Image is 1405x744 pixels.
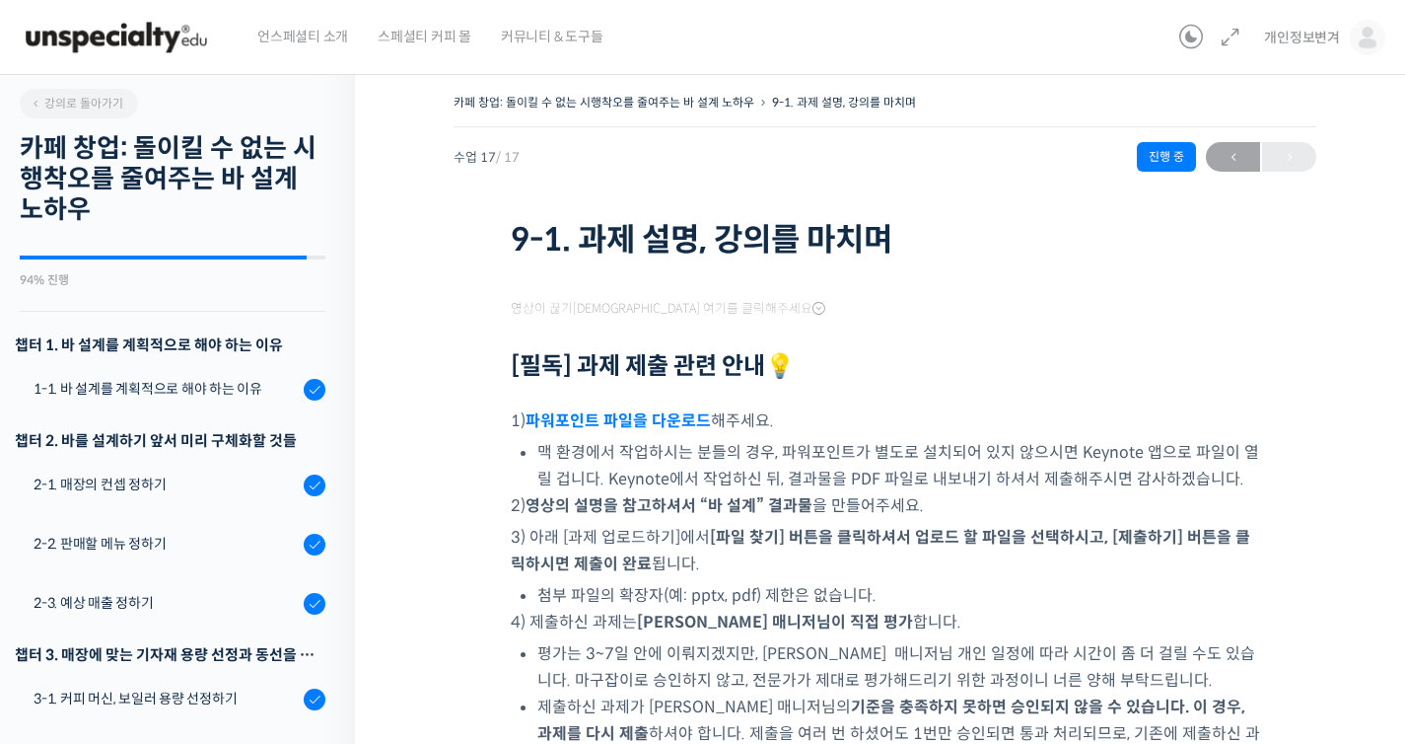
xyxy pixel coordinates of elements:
strong: [PERSON_NAME] 매니저님이 직접 평가 [637,612,913,632]
strong: [필독] 과제 제출 관련 안내 💡 [511,351,795,381]
a: ←이전 [1206,142,1260,172]
div: 3-1. 커피 머신, 보일러 용량 선정하기 [34,688,298,709]
li: 평가는 3~7일 안에 이뤄지겠지만, [PERSON_NAME] 매니저님 개인 일정에 따라 시간이 좀 더 걸릴 수도 있습니다. 마구잡이로 승인하지 않고, 전문가가 제대로 평가해... [537,640,1260,694]
a: 9-1. 과제 설명, 강의를 마치며 [772,95,916,110]
span: ← [1206,144,1260,171]
span: 개인정보변겨 [1264,29,1340,46]
h3: 챕터 1. 바 설계를 계획적으로 해야 하는 이유 [15,332,325,358]
div: 94% 진행 [20,274,325,286]
strong: 영상의 설명을 참고하셔서 “바 설계” 결과물 [526,495,812,516]
span: 수업 17 [454,151,520,164]
p: 3) 아래 [과제 업로드하기]에서 됩니다. [511,524,1260,577]
span: / 17 [496,149,520,166]
strong: [파일 찾기] 버튼을 클릭하셔서 업로드 할 파일을 선택하시고, [제출하기] 버튼을 클릭하시면 제출이 완료 [511,527,1250,574]
h2: 카페 창업: 돌이킬 수 없는 시행착오를 줄여주는 바 설계 노하우 [20,133,325,226]
a: 파워포인트 파일을 다운로드 [526,410,711,431]
span: 강의로 돌아가기 [30,96,123,111]
div: 진행 중 [1137,142,1196,172]
span: 영상이 끊기[DEMOGRAPHIC_DATA] 여기를 클릭해주세요 [511,301,825,317]
li: 첨부 파일의 확장자(예: pptx, pdf) 제한은 없습니다. [537,582,1260,609]
h1: 9-1. 과제 설명, 강의를 마치며 [511,221,1260,259]
div: 1-1. 바 설계를 계획적으로 해야 하는 이유 [34,378,298,400]
p: 2) 을 만들어주세요. [511,492,1260,519]
p: 4) 제출하신 과제는 합니다. [511,609,1260,635]
strong: 기준을 충족하지 못하면 승인되지 않을 수 있습니다. 이 경우, 과제를 다시 제출 [537,697,1245,744]
div: 챕터 3. 매장에 맞는 기자재 용량 선정과 동선을 고려한 기자재 배치 [15,641,325,668]
div: 2-1. 매장의 컨셉 정하기 [34,474,298,495]
p: 1) 해주세요. [511,408,1260,434]
li: 맥 환경에서 작업하시는 분들의 경우, 파워포인트가 별도로 설치되어 있지 않으시면 Keynote 앱으로 파일이 열릴 겁니다. Keynote에서 작업하신 뒤, 결과물을 PDF 파... [537,439,1260,492]
a: 강의로 돌아가기 [20,89,138,118]
div: 챕터 2. 바를 설계하기 앞서 미리 구체화할 것들 [15,427,325,454]
div: 2-3. 예상 매출 정하기 [34,592,298,614]
a: 카페 창업: 돌이킬 수 없는 시행착오를 줄여주는 바 설계 노하우 [454,95,754,110]
div: 2-2. 판매할 메뉴 정하기 [34,533,298,555]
